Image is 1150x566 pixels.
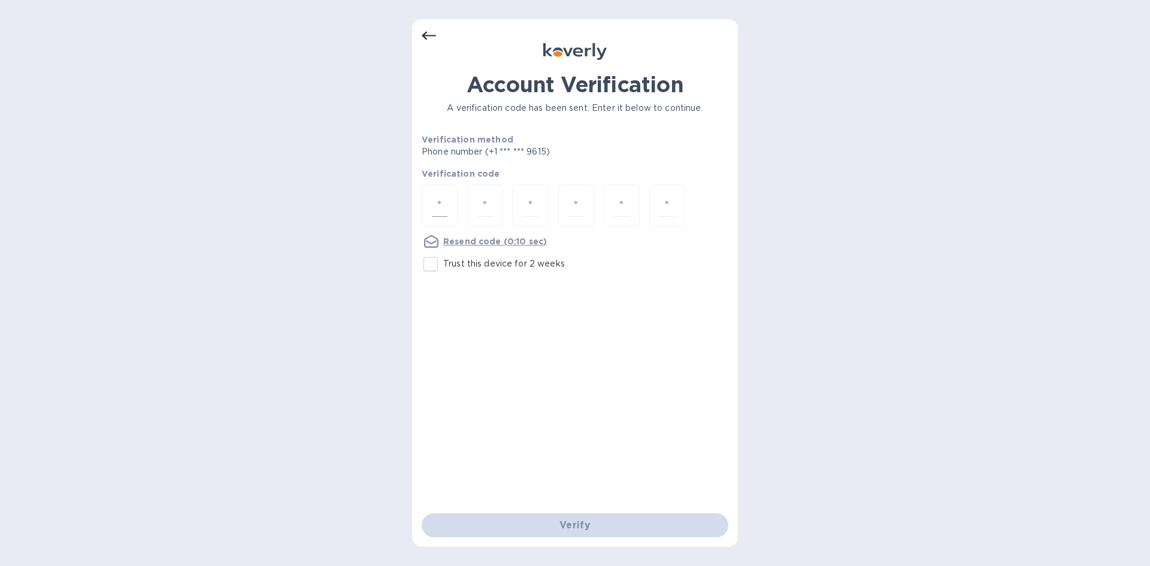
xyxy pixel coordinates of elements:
h1: Account Verification [422,72,728,97]
u: Resend code (0:10 sec) [443,237,547,246]
p: A verification code has been sent. Enter it below to continue. [422,102,728,114]
p: Trust this device for 2 weeks [443,258,565,270]
p: Verification code [422,168,728,180]
b: Verification method [422,135,513,144]
p: Phone number (+1 *** *** 9615) [422,146,641,158]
